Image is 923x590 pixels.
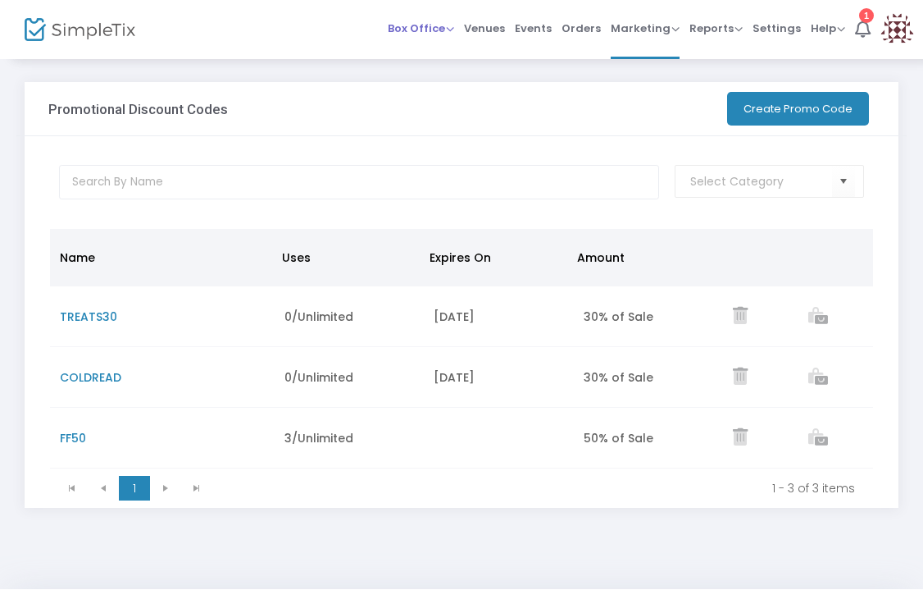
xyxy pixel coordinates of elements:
span: 30% of Sale [584,369,653,386]
span: Help [811,21,845,36]
h3: Promotional Discount Codes [48,101,228,117]
div: [DATE] [434,309,564,325]
span: Marketing [611,21,680,36]
span: Venues [464,7,505,49]
span: COLDREAD [60,369,121,386]
span: Amount [577,249,625,266]
button: Create Promo Code [727,92,869,126]
span: Expires On [430,249,491,266]
a: View list of orders which used this promo code. [808,309,828,326]
span: Settings [752,7,801,49]
span: Name [60,249,95,266]
span: 30% of Sale [584,309,653,325]
div: 1 [859,8,874,23]
button: Select [832,165,855,199]
span: 3/Unlimited [284,430,353,446]
div: [DATE] [434,369,564,386]
input: NO DATA FOUND [690,173,832,190]
span: Reports [689,21,743,36]
span: Orders [562,7,601,49]
span: 0/Unlimited [284,309,353,325]
input: Search By Name [59,165,659,199]
span: Uses [282,249,311,266]
span: 50% of Sale [584,430,653,446]
span: TREATS30 [60,309,117,325]
div: Data table [50,229,873,469]
a: View list of orders which used this promo code. [808,370,828,386]
span: FF50 [60,430,86,446]
span: Page 1 [119,476,150,501]
span: Events [515,7,552,49]
span: 0/Unlimited [284,369,353,386]
kendo-pager-info: 1 - 3 of 3 items [224,480,855,496]
span: Box Office [388,21,454,36]
a: View list of orders which used this promo code. [808,431,828,447]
